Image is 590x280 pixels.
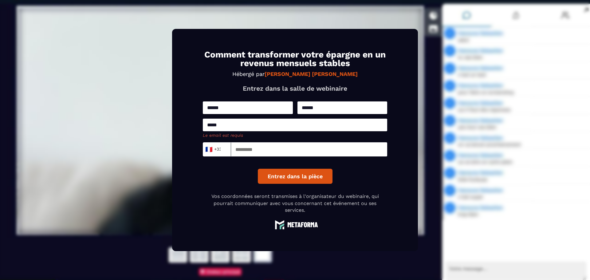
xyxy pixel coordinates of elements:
[203,50,387,68] h1: Comment transformer votre épargne en un revenus mensuels stables
[272,220,318,229] img: logo
[203,133,243,138] span: Le email est requis
[221,145,226,154] input: Search for option
[203,71,387,77] p: Hébergé par
[207,145,220,154] span: +33
[203,193,387,214] p: Vos coordonnées seront transmises à l'organisateur du webinaire, qui pourrait communiquer avec vo...
[258,169,332,184] button: Entrez dans la pièce
[265,71,358,77] strong: [PERSON_NAME] [PERSON_NAME]
[203,85,387,92] p: Entrez dans la salle de webinaire
[203,142,231,156] div: Search for option
[205,145,213,154] span: 🇫🇷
